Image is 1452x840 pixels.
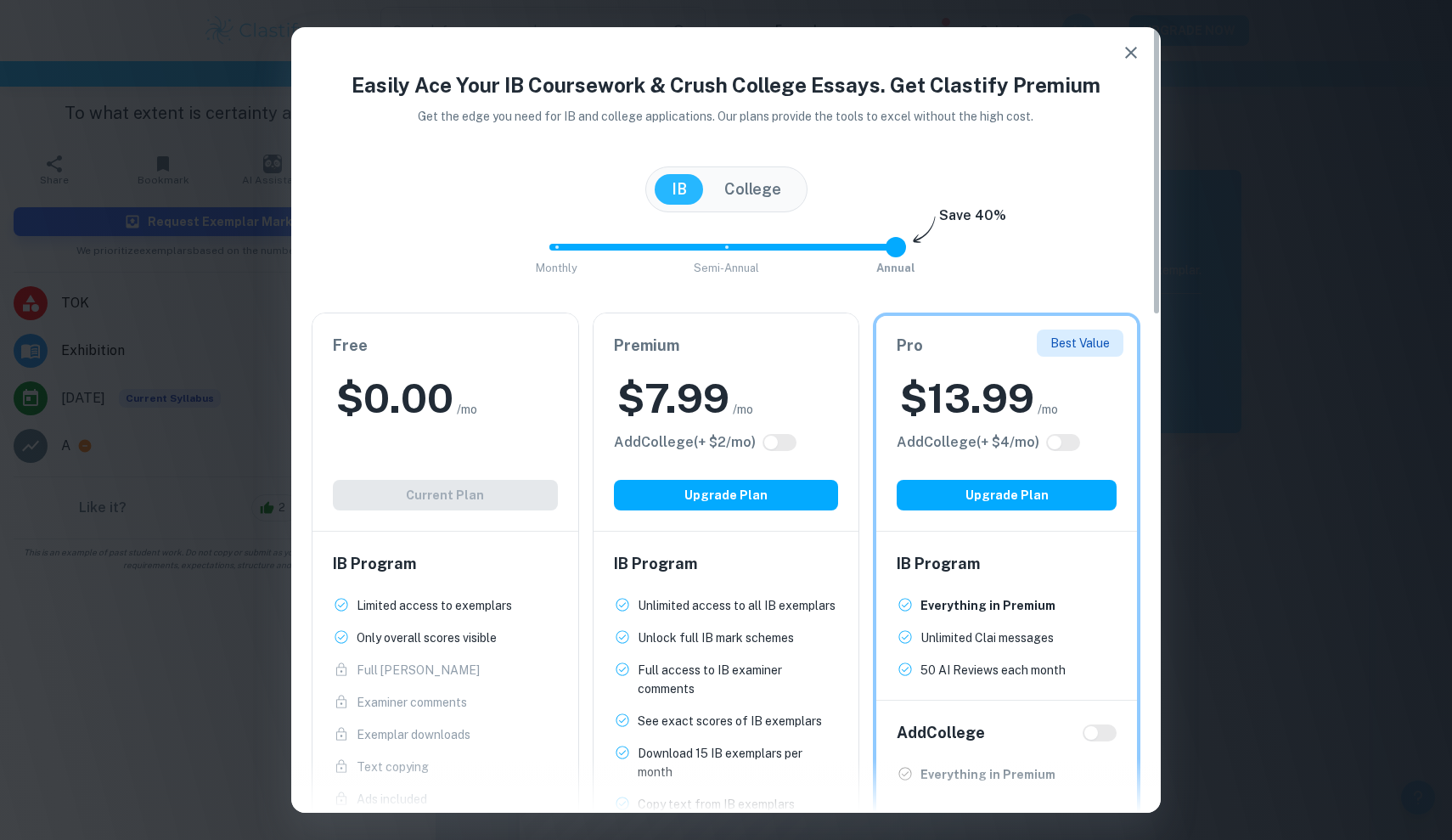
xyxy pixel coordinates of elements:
p: Exemplar downloads [357,725,470,744]
h4: Easily Ace Your IB Coursework & Crush College Essays. Get Clastify Premium [312,70,1140,100]
span: /mo [457,400,477,419]
p: Download 15 IB exemplars per month [638,744,839,781]
p: Examiner comments [357,693,467,712]
h6: IB Program [897,552,1117,576]
span: Annual [876,262,915,274]
h6: Click to see all the additional College features. [897,432,1039,453]
p: Limited access to exemplars [357,596,512,615]
h2: $ 7.99 [617,371,729,426]
p: Full [PERSON_NAME] [357,661,480,679]
h6: Save 40% [939,206,1006,234]
button: Upgrade Plan [897,480,1117,510]
p: Text copying [357,758,429,776]
button: College [707,174,798,205]
h6: Premium [614,334,839,358]
h6: IB Program [614,552,839,576]
h6: Free [333,334,558,358]
p: Best Value [1050,334,1110,352]
span: /mo [1038,400,1058,419]
h6: Click to see all the additional College features. [614,432,756,453]
p: Everything in Premium [920,596,1055,615]
p: Full access to IB examiner comments [638,661,839,698]
span: Monthly [536,262,577,274]
p: Unlimited Clai messages [920,629,1054,647]
span: /mo [733,400,753,419]
h6: IB Program [333,552,558,576]
p: 50 AI Reviews each month [920,661,1066,679]
button: Upgrade Plan [614,480,839,510]
p: Only overall scores visible [357,629,497,647]
p: Get the edge you need for IB and college applications. Our plans provide the tools to excel witho... [395,107,1058,126]
h2: $ 0.00 [336,371,453,426]
h6: Add College [897,721,985,745]
img: subscription-arrow.svg [913,216,936,245]
button: IB [655,174,704,205]
span: Semi-Annual [694,262,759,274]
p: Unlock full IB mark schemes [638,629,794,647]
h2: $ 13.99 [900,371,1034,426]
h6: Pro [897,334,1117,358]
p: See exact scores of IB exemplars [638,712,822,730]
p: Unlimited access to all IB exemplars [638,596,836,615]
